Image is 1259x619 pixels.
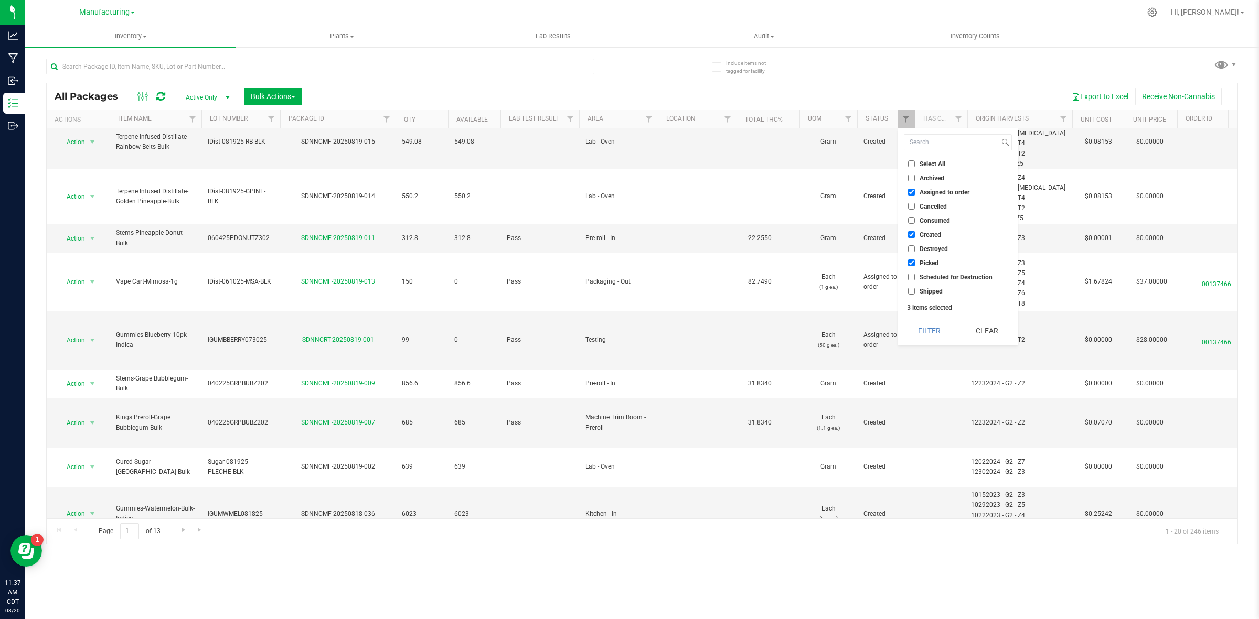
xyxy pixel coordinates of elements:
[279,462,397,472] div: SDNNCMF-20250819-002
[971,490,1069,500] div: 10152023 - G2 - Z3
[908,160,915,167] input: Select All
[208,457,274,477] span: Sugar-081925-PLECHE-BLK
[585,378,652,388] span: Pre-roll - In
[57,135,86,149] span: Action
[863,509,909,519] span: Created
[806,233,851,243] span: Gram
[585,335,652,345] span: Testing
[908,259,915,266] input: Picked
[402,233,442,243] span: 312.8
[237,31,446,41] span: Plants
[86,231,99,246] span: select
[507,233,573,243] span: Pass
[301,278,375,285] a: SDNNCMF-20250819-013
[176,523,191,537] a: Go to the next page
[726,59,778,75] span: Include items not tagged for facility
[57,376,86,391] span: Action
[588,115,603,122] a: Area
[79,8,130,17] span: Manufacturing
[507,378,573,388] span: Pass
[806,412,851,432] span: Each
[301,379,375,387] a: SDNNCMF-20250819-009
[251,92,295,101] span: Bulk Actions
[8,121,18,131] inline-svg: Outbound
[745,116,783,123] a: Total THC%
[55,116,105,123] div: Actions
[971,183,1069,193] div: 09062023 - G1 - [MEDICAL_DATA]
[743,231,777,246] span: 22.2550
[666,115,696,122] a: Location
[907,304,1009,311] div: 3 items selected
[920,232,941,238] span: Created
[116,504,195,524] span: Gummies-Watermelon-Bulk-Indica
[116,457,195,477] span: Cured Sugar-[GEOGRAPHIC_DATA]-Bulk
[279,137,397,147] div: SDNNCMF-20250819-015
[971,203,1069,213] div: 09062023 - G1 - T2
[1171,8,1239,16] span: Hi, [PERSON_NAME]!
[743,376,777,391] span: 31.8340
[1183,274,1250,289] span: 00137466
[263,110,280,128] a: Filter
[8,75,18,86] inline-svg: Inbound
[743,274,777,289] span: 82.7490
[806,330,851,350] span: Each
[236,25,447,47] a: Plants
[402,378,442,388] span: 856.6
[8,30,18,41] inline-svg: Analytics
[1055,110,1072,128] a: Filter
[208,187,274,207] span: IDist-081925-GPINE-BLK
[454,335,494,345] span: 0
[658,25,869,47] a: Audit
[936,31,1014,41] span: Inventory Counts
[454,509,494,519] span: 6023
[908,231,915,238] input: Created
[806,272,851,292] span: Each
[915,110,967,128] th: Has COA
[870,25,1081,47] a: Inventory Counts
[1131,332,1172,347] span: $28.00000
[806,137,851,147] span: Gram
[1072,398,1125,448] td: $0.07070
[86,333,99,347] span: select
[920,161,945,167] span: Select All
[1131,274,1172,289] span: $37.00000
[116,412,195,432] span: Kings Preroll-Grape Bubblegum-Bulk
[1072,115,1125,169] td: $0.08153
[920,274,993,280] span: Scheduled for Destruction
[908,288,915,295] input: Shipped
[116,132,195,152] span: Terpene Infused Distillate-Rainbow Belts-Bulk
[1131,134,1169,149] span: $0.00000
[971,457,1069,467] div: 12022024 - G2 - Z7
[719,110,737,128] a: Filter
[866,115,888,122] a: Status
[920,260,938,266] span: Picked
[971,213,1069,223] div: 09062023 - G2 -Z5
[971,378,1069,388] div: 12232024 - G2 - Z2
[863,330,909,350] span: Assigned to order
[808,115,821,122] a: UOM
[562,110,579,128] a: Filter
[116,330,195,350] span: Gummies-Blueberry-10pk-Indica
[116,277,195,287] span: Vape Cart-Mimosa-1g
[863,378,909,388] span: Created
[920,246,948,252] span: Destroyed
[57,275,86,289] span: Action
[210,115,248,122] a: Lot Number
[208,277,274,287] span: IDist-061025-MSA-BLK
[971,299,1069,309] div: 11202023 - G1 - T8
[1072,224,1125,253] td: $0.00001
[971,467,1069,477] div: 12302024 - G2 - Z3
[208,378,274,388] span: 040225GRPBUBZ202
[806,514,851,524] p: (5 g ea.)
[208,233,274,243] span: 060425PDONUTZ302
[898,110,915,128] a: Filter
[920,203,947,210] span: Cancelled
[86,189,99,204] span: select
[507,277,573,287] span: Pass
[863,418,909,428] span: Created
[1072,487,1125,541] td: $0.25242
[1183,332,1250,347] span: 00137466
[402,418,442,428] span: 685
[454,462,494,472] span: 639
[1131,376,1169,391] span: $0.00000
